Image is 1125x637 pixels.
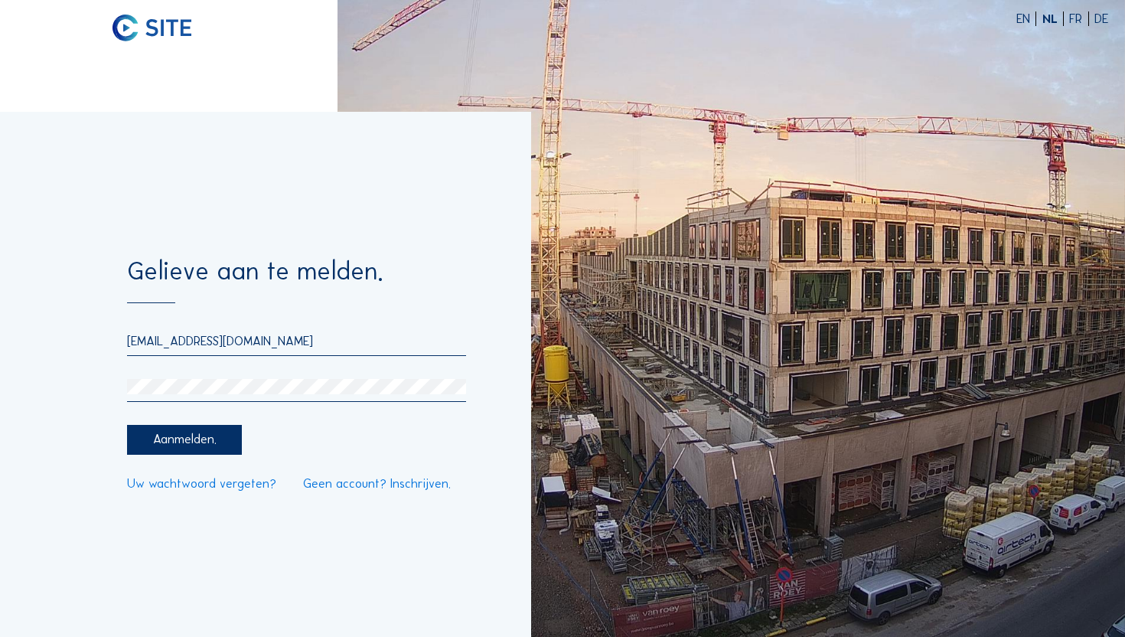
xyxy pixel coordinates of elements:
div: NL [1042,13,1064,25]
div: Gelieve aan te melden. [127,259,466,304]
div: FR [1069,13,1088,25]
div: Aanmelden. [127,425,242,455]
div: EN [1016,13,1036,25]
a: Uw wachtwoord vergeten? [127,478,276,490]
div: DE [1094,13,1108,25]
a: Geen account? Inschrijven. [303,478,451,490]
img: C-SITE logo [112,15,191,41]
input: E-mail [127,334,466,348]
